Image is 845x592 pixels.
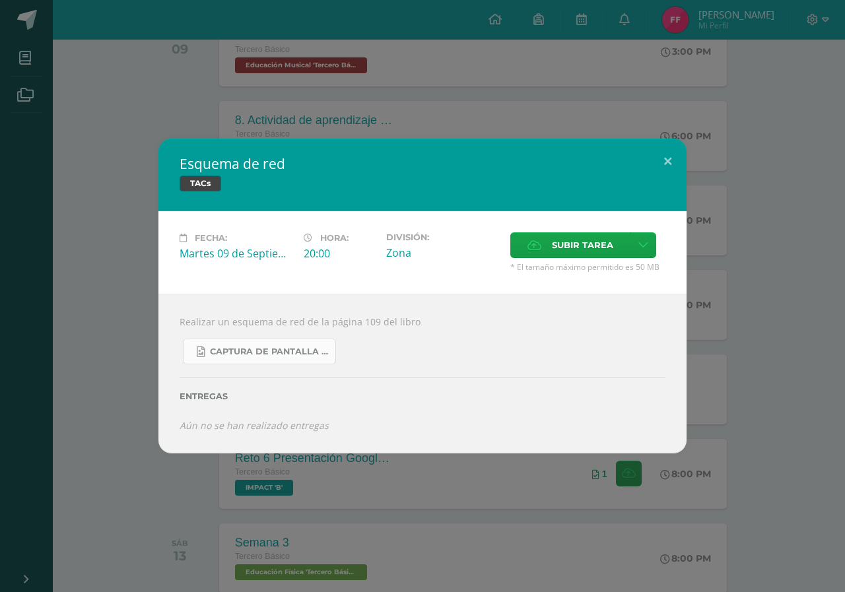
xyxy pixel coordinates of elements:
span: Hora: [320,233,349,243]
div: Zona [386,246,500,260]
span: Subir tarea [552,233,613,257]
div: Realizar un esquema de red de la página 109 del libro [158,294,687,453]
span: Fecha: [195,233,227,243]
label: División: [386,232,500,242]
a: Captura de pantalla [DATE] 075809.png [183,339,336,364]
label: Entregas [180,391,665,401]
h2: Esquema de red [180,154,665,173]
span: TACs [180,176,221,191]
button: Close (Esc) [649,139,687,183]
span: * El tamaño máximo permitido es 50 MB [510,261,665,273]
div: Martes 09 de Septiembre [180,246,293,261]
div: 20:00 [304,246,376,261]
i: Aún no se han realizado entregas [180,419,329,432]
span: Captura de pantalla [DATE] 075809.png [210,346,329,357]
